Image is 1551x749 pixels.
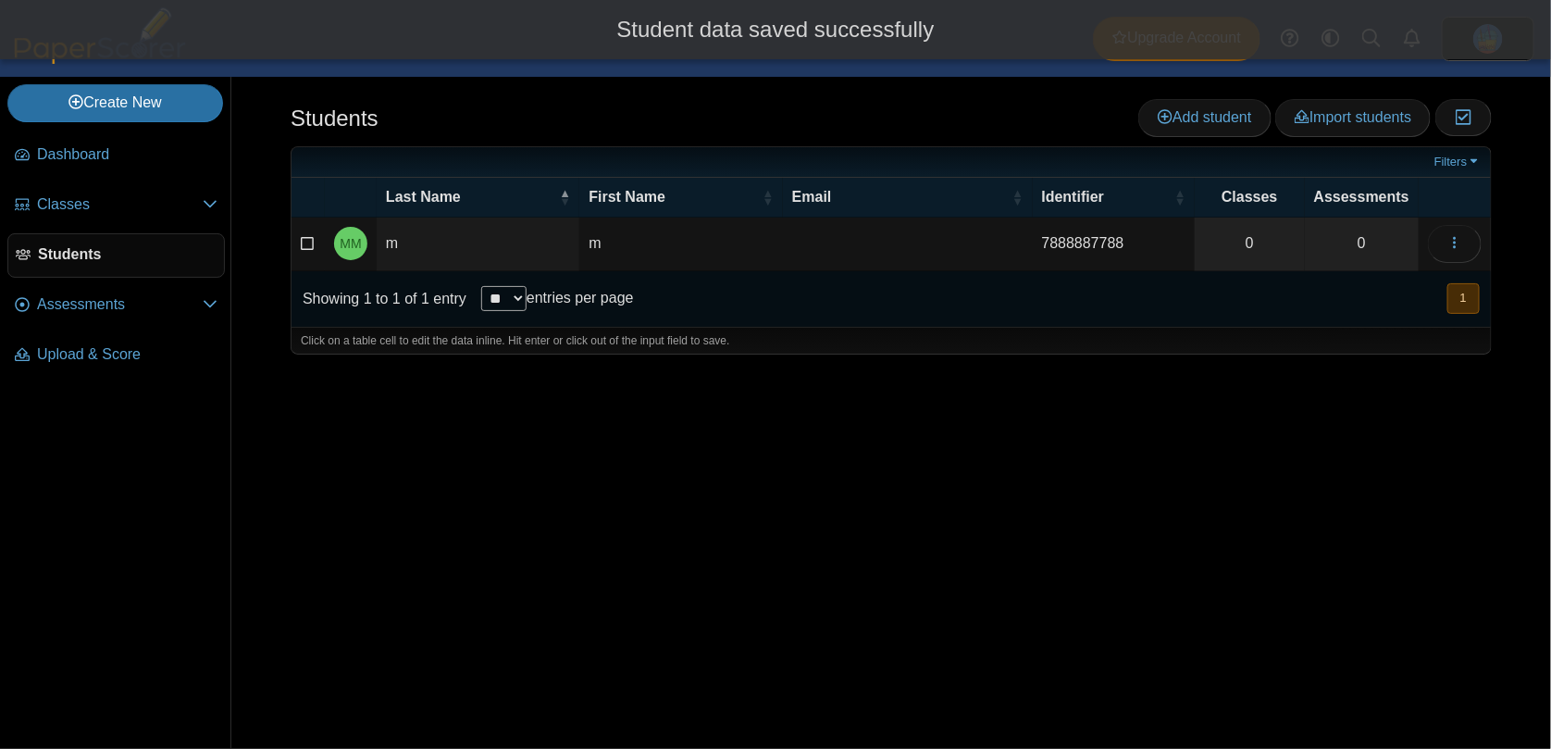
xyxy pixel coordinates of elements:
span: Import students [1295,109,1411,125]
span: Dashboard [37,144,217,165]
td: 7888887788 [1033,218,1195,270]
a: 0 [1305,218,1419,269]
a: Assessments [7,283,225,328]
span: Classes [37,194,203,215]
a: Create New [7,84,223,121]
a: Import students [1275,99,1431,136]
span: Upload & Score [37,344,217,365]
span: Email : Activate to sort [1012,188,1024,206]
span: Identifier : Activate to sort [1174,188,1185,206]
span: Email [792,187,1009,207]
span: Students [38,244,217,265]
h1: Students [291,103,378,134]
a: Add student [1138,99,1271,136]
a: Dashboard [7,133,225,178]
span: m m [340,237,361,250]
button: 1 [1447,283,1480,314]
span: First Name : Activate to sort [763,188,774,206]
span: Classes [1204,187,1296,207]
nav: pagination [1446,283,1480,314]
span: Identifier [1042,187,1171,207]
span: Assessments [1314,187,1409,207]
a: Classes [7,183,225,228]
a: PaperScorer [7,51,192,67]
div: Student data saved successfully [14,14,1537,45]
a: Students [7,233,225,278]
span: First Name [589,187,758,207]
label: entries per page [527,290,634,306]
a: Upload & Score [7,333,225,378]
td: m [377,218,579,270]
td: m [579,218,782,270]
span: Last Name : Activate to invert sorting [559,188,570,206]
div: Showing 1 to 1 of 1 entry [292,271,466,327]
a: 0 [1195,218,1305,269]
span: Assessments [37,294,203,315]
a: Filters [1430,153,1486,171]
span: Add student [1158,109,1251,125]
span: Last Name [386,187,555,207]
div: Click on a table cell to edit the data inline. Hit enter or click out of the input field to save. [292,327,1491,355]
